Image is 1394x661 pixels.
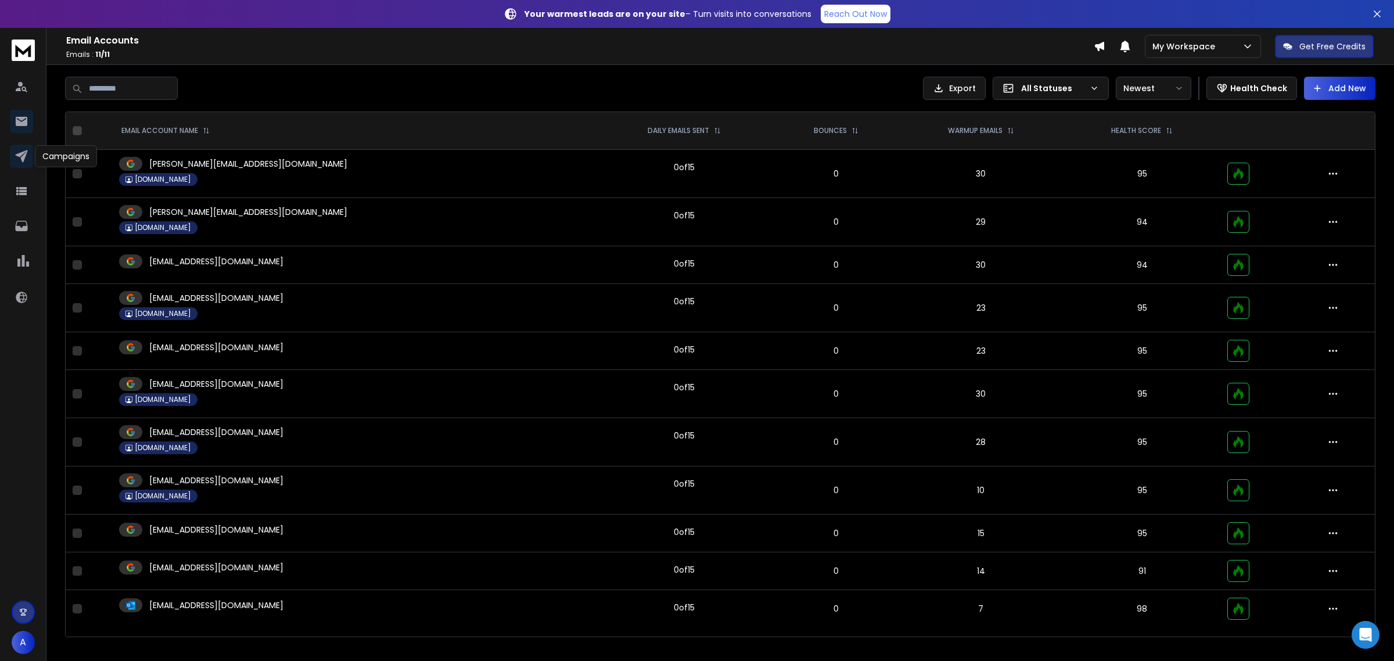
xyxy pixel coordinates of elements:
[1275,35,1374,58] button: Get Free Credits
[781,168,891,179] p: 0
[135,491,191,501] p: [DOMAIN_NAME]
[781,565,891,577] p: 0
[1064,284,1220,332] td: 95
[781,388,891,400] p: 0
[1116,77,1191,100] button: Newest
[674,478,695,490] div: 0 of 15
[1064,332,1220,370] td: 95
[12,39,35,61] img: logo
[814,126,847,135] p: BOUNCES
[1111,126,1161,135] p: HEALTH SCORE
[781,216,891,228] p: 0
[135,443,191,452] p: [DOMAIN_NAME]
[1064,418,1220,466] td: 95
[135,395,191,404] p: [DOMAIN_NAME]
[1064,552,1220,590] td: 91
[781,484,891,496] p: 0
[95,49,110,59] span: 11 / 11
[149,378,283,390] p: [EMAIL_ADDRESS][DOMAIN_NAME]
[524,8,811,20] p: – Turn visits into conversations
[149,562,283,573] p: [EMAIL_ADDRESS][DOMAIN_NAME]
[821,5,890,23] a: Reach Out Now
[674,161,695,173] div: 0 of 15
[149,426,283,438] p: [EMAIL_ADDRESS][DOMAIN_NAME]
[149,599,283,611] p: [EMAIL_ADDRESS][DOMAIN_NAME]
[898,284,1064,332] td: 23
[824,8,887,20] p: Reach Out Now
[149,158,347,170] p: [PERSON_NAME][EMAIL_ADDRESS][DOMAIN_NAME]
[149,256,283,267] p: [EMAIL_ADDRESS][DOMAIN_NAME]
[674,382,695,393] div: 0 of 15
[149,206,347,218] p: [PERSON_NAME][EMAIL_ADDRESS][DOMAIN_NAME]
[674,344,695,355] div: 0 of 15
[1064,150,1220,198] td: 95
[781,259,891,271] p: 0
[149,524,283,536] p: [EMAIL_ADDRESS][DOMAIN_NAME]
[121,126,210,135] div: EMAIL ACCOUNT NAME
[1299,41,1366,52] p: Get Free Credits
[674,430,695,441] div: 0 of 15
[1152,41,1220,52] p: My Workspace
[923,77,986,100] button: Export
[1352,621,1379,649] div: Open Intercom Messenger
[674,258,695,270] div: 0 of 15
[898,150,1064,198] td: 30
[66,34,1094,48] h1: Email Accounts
[781,603,891,615] p: 0
[12,631,35,654] button: A
[1304,77,1375,100] button: Add New
[898,198,1064,246] td: 29
[674,296,695,307] div: 0 of 15
[898,466,1064,515] td: 10
[781,302,891,314] p: 0
[1021,82,1085,94] p: All Statuses
[898,418,1064,466] td: 28
[135,223,191,232] p: [DOMAIN_NAME]
[898,332,1064,370] td: 23
[674,564,695,576] div: 0 of 15
[1064,590,1220,628] td: 98
[674,210,695,221] div: 0 of 15
[674,526,695,538] div: 0 of 15
[948,126,1003,135] p: WARMUP EMAILS
[135,309,191,318] p: [DOMAIN_NAME]
[898,552,1064,590] td: 14
[1064,198,1220,246] td: 94
[781,527,891,539] p: 0
[149,342,283,353] p: [EMAIL_ADDRESS][DOMAIN_NAME]
[1064,515,1220,552] td: 95
[1230,82,1287,94] p: Health Check
[1064,370,1220,418] td: 95
[781,345,891,357] p: 0
[135,175,191,184] p: [DOMAIN_NAME]
[898,370,1064,418] td: 30
[898,515,1064,552] td: 15
[648,126,709,135] p: DAILY EMAILS SENT
[149,292,283,304] p: [EMAIL_ADDRESS][DOMAIN_NAME]
[1206,77,1297,100] button: Health Check
[1064,246,1220,284] td: 94
[35,145,97,167] div: Campaigns
[674,602,695,613] div: 0 of 15
[781,436,891,448] p: 0
[524,8,685,20] strong: Your warmest leads are on your site
[149,475,283,486] p: [EMAIL_ADDRESS][DOMAIN_NAME]
[1064,466,1220,515] td: 95
[898,590,1064,628] td: 7
[66,50,1094,59] p: Emails :
[898,246,1064,284] td: 30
